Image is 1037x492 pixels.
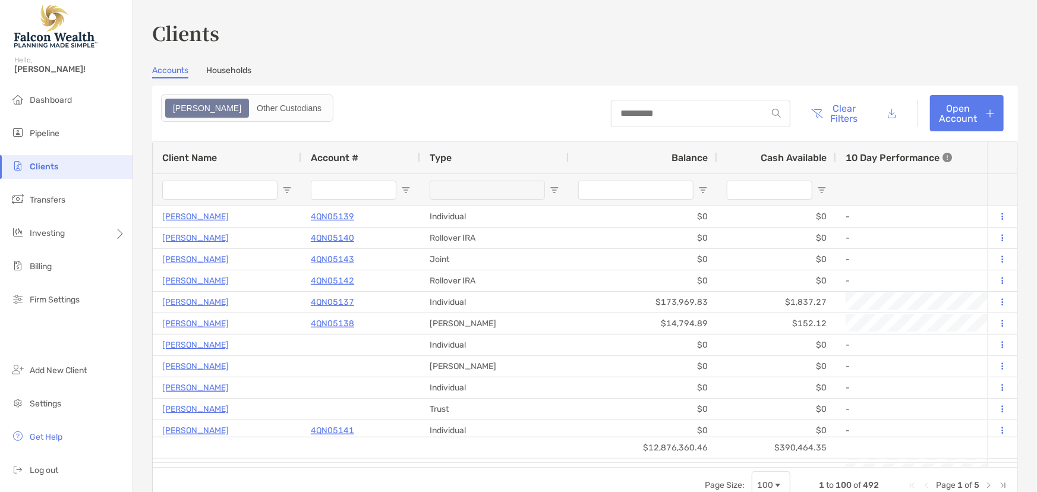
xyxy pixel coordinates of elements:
[717,270,836,291] div: $0
[569,270,717,291] div: $0
[166,100,248,116] div: Zoe
[11,125,25,140] img: pipeline icon
[162,359,229,374] a: [PERSON_NAME]
[817,185,827,195] button: Open Filter Menu
[420,399,569,420] div: Trust
[162,423,229,438] a: [PERSON_NAME]
[717,228,836,248] div: $0
[772,109,781,118] img: input icon
[717,335,836,355] div: $0
[717,356,836,377] div: $0
[282,185,292,195] button: Open Filter Menu
[162,252,229,267] a: [PERSON_NAME]
[761,152,827,163] span: Cash Available
[550,185,559,195] button: Open Filter Menu
[311,423,354,438] a: 4QN05141
[974,480,979,490] span: 5
[162,152,217,163] span: Client Name
[569,437,717,458] div: $12,876,360.46
[162,273,229,288] p: [PERSON_NAME]
[311,231,354,245] a: 4QN05140
[907,481,917,490] div: First Page
[311,252,354,267] a: 4QN05143
[311,316,354,331] p: 4QN05138
[311,273,354,288] a: 4QN05142
[11,225,25,239] img: investing icon
[930,95,1004,131] a: Open Account
[311,181,396,200] input: Account # Filter Input
[162,295,229,310] a: [PERSON_NAME]
[569,356,717,377] div: $0
[705,480,745,490] div: Page Size:
[162,209,229,224] a: [PERSON_NAME]
[698,185,708,195] button: Open Filter Menu
[984,481,994,490] div: Next Page
[717,377,836,398] div: $0
[30,162,58,172] span: Clients
[569,420,717,441] div: $0
[311,466,354,481] a: 4QN05122
[717,463,836,484] div: $408.77
[162,181,278,200] input: Client Name Filter Input
[30,261,52,272] span: Billing
[30,228,65,238] span: Investing
[250,100,328,116] div: Other Custodians
[30,432,62,442] span: Get Help
[727,181,812,200] input: Cash Available Filter Input
[161,94,333,122] div: segmented control
[717,313,836,334] div: $152.12
[717,206,836,227] div: $0
[311,209,354,224] a: 4QN05139
[420,292,569,313] div: Individual
[420,313,569,334] div: [PERSON_NAME]
[206,65,251,78] a: Households
[11,258,25,273] img: billing icon
[420,335,569,355] div: Individual
[162,380,229,395] a: [PERSON_NAME]
[569,292,717,313] div: $173,969.83
[162,316,229,331] a: [PERSON_NAME]
[717,420,836,441] div: $0
[420,270,569,291] div: Rollover IRA
[30,95,72,105] span: Dashboard
[311,295,354,310] p: 4QN05137
[420,377,569,398] div: Individual
[802,95,867,131] button: Clear Filters
[853,480,861,490] span: of
[420,206,569,227] div: Individual
[11,292,25,306] img: firm-settings icon
[998,481,1008,490] div: Last Page
[569,313,717,334] div: $14,794.89
[162,231,229,245] a: [PERSON_NAME]
[569,249,717,270] div: $0
[11,462,25,477] img: logout icon
[162,338,229,352] a: [PERSON_NAME]
[430,152,452,163] span: Type
[717,249,836,270] div: $0
[162,402,229,417] a: [PERSON_NAME]
[30,128,59,138] span: Pipeline
[420,249,569,270] div: Joint
[957,480,963,490] span: 1
[162,466,229,481] a: [PERSON_NAME]
[401,185,411,195] button: Open Filter Menu
[311,152,358,163] span: Account #
[826,480,834,490] span: to
[11,396,25,410] img: settings icon
[717,292,836,313] div: $1,837.27
[30,195,65,205] span: Transfers
[11,429,25,443] img: get-help icon
[14,64,125,74] span: [PERSON_NAME]!
[11,159,25,173] img: clients icon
